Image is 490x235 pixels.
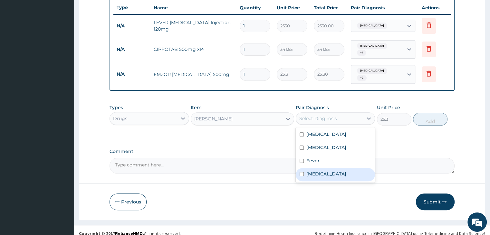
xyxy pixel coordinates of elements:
label: [MEDICAL_DATA] [306,144,346,151]
td: N/A [113,43,150,55]
label: Types [110,105,123,110]
div: [PERSON_NAME] [194,116,233,122]
div: Drugs [113,115,127,122]
th: Name [150,1,236,14]
div: Minimize live chat window [106,3,121,19]
span: [MEDICAL_DATA] [357,43,387,49]
th: Total Price [311,1,348,14]
td: EMZOR [MEDICAL_DATA] 500mg [150,68,236,81]
span: We're online! [37,74,89,139]
img: d_794563401_company_1708531726252_794563401 [12,32,26,48]
div: Chat with us now [34,36,108,44]
span: [MEDICAL_DATA] [357,68,387,74]
span: + 2 [357,75,367,81]
th: Pair Diagnosis [348,1,418,14]
th: Actions [418,1,451,14]
label: Fever [306,157,320,164]
th: Type [113,2,150,14]
span: [MEDICAL_DATA] [357,23,387,29]
label: Pair Diagnosis [296,104,329,111]
label: Item [191,104,202,111]
label: Comment [110,149,454,154]
button: Submit [416,193,455,210]
td: N/A [113,68,150,80]
td: N/A [113,20,150,32]
label: Unit Price [377,104,400,111]
button: Previous [110,193,147,210]
label: [MEDICAL_DATA] [306,171,346,177]
span: + 1 [357,50,366,56]
label: [MEDICAL_DATA] [306,131,346,137]
th: Quantity [236,1,274,14]
td: LEVER [MEDICAL_DATA] Injection. 120mg [150,16,236,35]
th: Unit Price [274,1,311,14]
button: Add [413,113,447,126]
div: Select Diagnosis [299,115,337,122]
textarea: Type your message and hit 'Enter' [3,162,123,185]
td: CIPROTAB 500mg x14 [150,43,236,56]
